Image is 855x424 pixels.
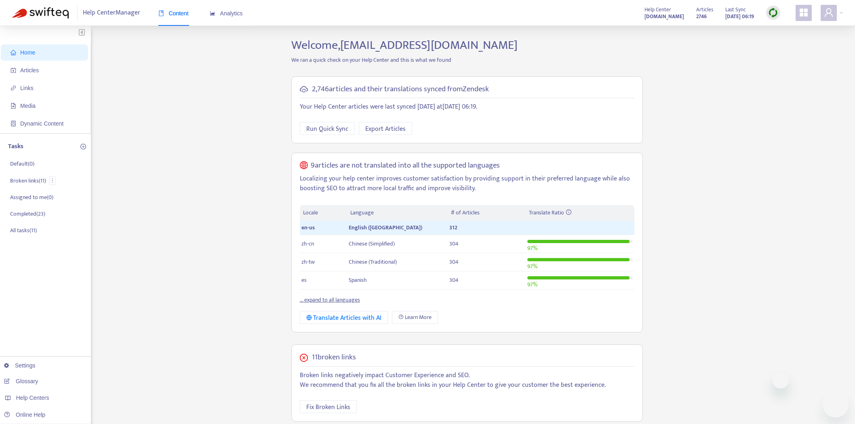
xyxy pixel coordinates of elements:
[824,8,834,17] span: user
[349,223,422,232] span: English ([GEOGRAPHIC_DATA])
[11,67,16,73] span: account-book
[300,311,388,324] button: Translate Articles with AI
[20,49,35,56] span: Home
[210,10,243,17] span: Analytics
[644,5,671,14] span: Help Center
[300,205,347,221] th: Locale
[158,10,164,16] span: book
[349,275,367,285] span: Spanish
[8,142,23,151] p: Tasks
[359,122,412,135] button: Export Articles
[291,35,518,55] span: Welcome, [EMAIL_ADDRESS][DOMAIN_NAME]
[347,205,447,221] th: Language
[696,12,707,21] strong: 2746
[49,176,56,185] button: more
[20,85,34,91] span: Links
[11,103,16,109] span: file-image
[527,262,537,271] span: 97 %
[405,313,432,322] span: Learn More
[644,12,684,21] a: [DOMAIN_NAME]
[301,275,307,285] span: es
[349,257,397,267] span: Chinese (Traditional)
[725,5,746,14] span: Last Sync
[799,8,809,17] span: appstore
[20,67,39,73] span: Articles
[10,160,34,168] p: Default ( 0 )
[11,85,16,91] span: link
[300,161,308,170] span: global
[16,395,49,401] span: Help Centers
[306,402,350,412] span: Fix Broken Links
[301,257,315,267] span: zh-tw
[10,210,45,218] p: Completed ( 23 )
[300,295,360,304] a: ... expand to all languages
[300,85,308,93] span: cloud-sync
[449,275,459,285] span: 304
[365,124,406,134] span: Export Articles
[768,8,778,18] img: sync.dc5367851b00ba804db3.png
[80,144,86,149] span: plus-circle
[10,176,46,185] p: Broken links ( 11 )
[311,161,500,170] h5: 9 articles are not translated into all the supported languages
[300,354,308,362] span: close-circle
[83,5,140,21] span: Help Center Manager
[50,178,55,183] span: more
[306,313,382,323] div: Translate Articles with AI
[285,56,649,64] p: We ran a quick check on your Help Center and this is what we found
[448,205,526,221] th: # of Articles
[210,10,215,16] span: area-chart
[158,10,189,17] span: Content
[392,311,438,324] a: Learn More
[349,239,395,248] span: Chinese (Simplified)
[4,411,45,418] a: Online Help
[301,239,314,248] span: zh-cn
[696,5,713,14] span: Articles
[725,12,754,21] strong: [DATE] 06:19
[529,208,631,217] div: Translate Ratio
[449,223,457,232] span: 312
[300,174,634,193] p: Localizing your help center improves customer satisfaction by providing support in their preferre...
[300,400,357,413] button: Fix Broken Links
[773,372,789,388] iframe: Close message
[20,103,36,109] span: Media
[4,378,38,384] a: Glossary
[312,353,356,362] h5: 11 broken links
[823,392,849,418] iframe: Button to launch messaging window
[300,102,634,112] p: Your Help Center articles were last synced [DATE] at [DATE] 06:19 .
[312,85,489,94] h5: 2,746 articles and their translations synced from Zendesk
[527,280,537,289] span: 97 %
[306,124,348,134] span: Run Quick Sync
[11,121,16,126] span: container
[20,120,63,127] span: Dynamic Content
[301,223,315,232] span: en-us
[10,226,37,235] p: All tasks ( 11 )
[449,257,459,267] span: 304
[12,7,69,19] img: Swifteq
[527,243,537,253] span: 97 %
[11,50,16,55] span: home
[449,239,459,248] span: 304
[300,371,634,390] p: Broken links negatively impact Customer Experience and SEO. We recommend that you fix all the bro...
[10,193,53,202] p: Assigned to me ( 0 )
[4,362,36,369] a: Settings
[300,122,355,135] button: Run Quick Sync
